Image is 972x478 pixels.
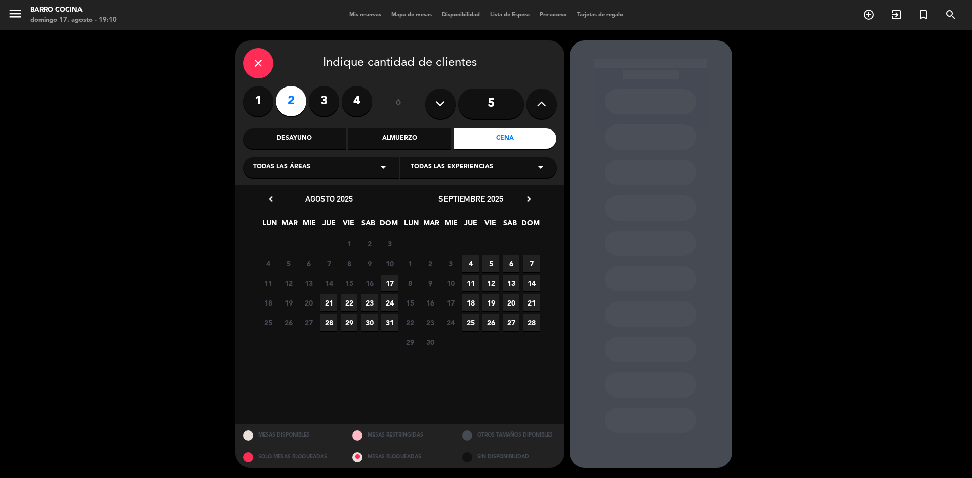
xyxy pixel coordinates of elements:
span: JUE [462,217,479,234]
button: menu [8,6,23,25]
span: 21 [523,294,540,311]
i: search [945,9,957,21]
span: Todas las experiencias [411,162,493,172]
span: septiembre 2025 [438,194,503,204]
span: 21 [320,294,337,311]
span: DOM [521,217,538,234]
span: VIE [340,217,357,234]
span: 16 [422,294,438,311]
span: 30 [422,334,438,351]
span: 22 [401,314,418,331]
span: Mis reservas [344,12,386,18]
span: MAR [423,217,439,234]
span: 14 [320,275,337,291]
span: 13 [503,275,519,291]
span: 1 [401,255,418,272]
span: VIE [482,217,499,234]
span: 12 [482,275,499,291]
i: exit_to_app [890,9,902,21]
i: add_circle_outline [863,9,875,21]
i: turned_in_not [917,9,929,21]
div: SOLO MESAS BLOQUEADAS [235,446,345,468]
span: MAR [281,217,298,234]
span: 27 [503,314,519,331]
span: 24 [381,294,398,311]
span: 13 [300,275,317,291]
div: MESAS DISPONIBLES [235,424,345,446]
i: arrow_drop_down [377,161,389,173]
div: Almuerzo [348,128,451,149]
span: MIE [442,217,459,234]
span: 26 [280,314,297,331]
i: chevron_right [523,194,534,204]
span: 3 [442,255,459,272]
span: SAB [502,217,518,234]
i: menu [8,6,23,21]
span: 2 [422,255,438,272]
span: 10 [442,275,459,291]
span: 1 [341,235,357,252]
span: 31 [381,314,398,331]
span: LUN [261,217,278,234]
span: Disponibilidad [437,12,485,18]
span: 24 [442,314,459,331]
div: SIN DISPONIBILIDAD [455,446,564,468]
span: 5 [482,255,499,272]
span: 6 [300,255,317,272]
span: 27 [300,314,317,331]
span: 19 [280,294,297,311]
i: arrow_drop_down [535,161,547,173]
span: agosto 2025 [305,194,353,204]
span: 9 [422,275,438,291]
span: 5 [280,255,297,272]
span: 29 [401,334,418,351]
span: 28 [320,314,337,331]
span: 11 [462,275,479,291]
label: 3 [309,86,339,116]
div: Barro Cocina [30,5,117,15]
span: Lista de Espera [485,12,535,18]
span: 15 [341,275,357,291]
span: 18 [462,294,479,311]
div: ó [382,86,415,121]
span: 20 [300,294,317,311]
span: 4 [260,255,276,272]
span: 23 [422,314,438,331]
span: SAB [360,217,377,234]
span: 11 [260,275,276,291]
span: 25 [462,314,479,331]
span: JUE [320,217,337,234]
span: 30 [361,314,378,331]
span: LUN [403,217,420,234]
span: 17 [442,294,459,311]
div: Desayuno [243,128,346,149]
span: MIE [301,217,317,234]
span: Tarjetas de regalo [572,12,628,18]
span: 26 [482,314,499,331]
label: 2 [276,86,306,116]
span: 2 [361,235,378,252]
div: MESAS BLOQUEADAS [345,446,455,468]
span: 22 [341,294,357,311]
span: DOM [380,217,396,234]
span: 17 [381,275,398,291]
span: Pre-acceso [535,12,572,18]
span: 8 [341,255,357,272]
span: 20 [503,294,519,311]
span: 7 [523,255,540,272]
div: Cena [454,128,556,149]
span: 3 [381,235,398,252]
span: Todas las áreas [253,162,310,172]
span: 14 [523,275,540,291]
span: 29 [341,314,357,331]
div: MESAS RESTRINGIDAS [345,424,455,446]
span: 28 [523,314,540,331]
span: 10 [381,255,398,272]
span: 19 [482,294,499,311]
span: 18 [260,294,276,311]
span: 8 [401,275,418,291]
span: 7 [320,255,337,272]
span: 23 [361,294,378,311]
i: chevron_left [266,194,276,204]
div: OTROS TAMAÑOS DIPONIBLES [455,424,564,446]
